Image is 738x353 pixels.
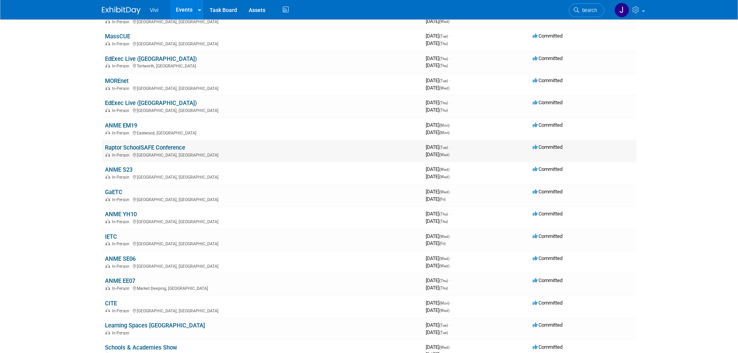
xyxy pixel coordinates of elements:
span: Committed [533,55,563,61]
span: - [451,166,452,172]
a: GaETC [105,189,122,196]
img: In-Person Event [105,197,110,201]
a: ANME SE06 [105,255,136,262]
span: - [449,211,450,217]
img: In-Person Event [105,108,110,112]
span: Committed [533,300,563,306]
span: (Wed) [439,153,449,157]
a: MassCUE [105,33,130,40]
span: [DATE] [426,196,446,202]
span: (Tue) [439,79,448,83]
span: - [449,100,450,105]
span: (Thu) [439,286,448,290]
span: [DATE] [426,218,448,224]
span: (Tue) [439,323,448,327]
span: - [451,344,452,350]
span: Committed [533,100,563,105]
img: Jonathan Rendon [614,3,629,17]
span: - [451,122,452,128]
span: (Thu) [439,108,448,112]
span: In-Person [112,64,132,69]
span: [DATE] [426,263,449,269]
a: ANME EM19 [105,122,137,129]
span: (Thu) [439,57,448,61]
div: Eastwood, [GEOGRAPHIC_DATA] [105,129,420,136]
span: Committed [533,122,563,128]
span: In-Person [112,19,132,24]
img: In-Person Event [105,64,110,67]
a: EdExec Live ([GEOGRAPHIC_DATA]) [105,100,197,107]
div: Tortworth, [GEOGRAPHIC_DATA] [105,62,420,69]
span: (Wed) [439,257,449,261]
span: - [449,55,450,61]
span: In-Person [112,86,132,91]
span: [DATE] [426,307,449,313]
span: (Mon) [439,301,449,305]
span: [DATE] [426,33,450,39]
span: (Wed) [439,86,449,90]
span: (Fri) [439,197,446,201]
span: (Thu) [439,41,448,46]
span: [DATE] [426,122,452,128]
span: [DATE] [426,322,450,328]
span: - [449,33,450,39]
span: [DATE] [426,329,448,335]
img: In-Person Event [105,19,110,23]
span: (Fri) [439,241,446,246]
img: In-Person Event [105,131,110,134]
img: In-Person Event [105,41,110,45]
span: (Thu) [439,219,448,224]
a: ANME S23 [105,166,132,173]
a: Search [569,3,604,17]
div: [GEOGRAPHIC_DATA], [GEOGRAPHIC_DATA] [105,85,420,91]
span: (Thu) [439,64,448,68]
img: In-Person Event [105,264,110,268]
span: Committed [533,189,563,195]
img: In-Person Event [105,153,110,157]
span: (Thu) [439,212,448,216]
span: Committed [533,344,563,350]
span: - [451,255,452,261]
a: EdExec Live ([GEOGRAPHIC_DATA]) [105,55,197,62]
span: (Tue) [439,145,448,150]
span: Committed [533,166,563,172]
span: [DATE] [426,285,448,291]
span: [DATE] [426,77,450,83]
span: (Tue) [439,34,448,38]
span: [DATE] [426,107,448,113]
span: Committed [533,277,563,283]
img: In-Person Event [105,241,110,245]
span: [DATE] [426,62,448,68]
a: MOREnet [105,77,129,84]
div: [GEOGRAPHIC_DATA], [GEOGRAPHIC_DATA] [105,240,420,246]
span: (Wed) [439,308,449,313]
span: - [451,189,452,195]
span: [DATE] [426,240,446,246]
a: ANME EE07 [105,277,135,284]
span: [DATE] [426,277,450,283]
span: Committed [533,233,563,239]
span: Committed [533,322,563,328]
img: In-Person Event [105,175,110,179]
img: In-Person Event [105,219,110,223]
span: [DATE] [426,344,452,350]
img: In-Person Event [105,286,110,290]
div: [GEOGRAPHIC_DATA], [GEOGRAPHIC_DATA] [105,18,420,24]
span: Committed [533,144,563,150]
span: (Thu) [439,279,448,283]
span: (Wed) [439,190,449,194]
div: [GEOGRAPHIC_DATA], [GEOGRAPHIC_DATA] [105,152,420,158]
span: - [451,300,452,306]
span: In-Person [112,197,132,202]
a: CITE [105,300,117,307]
div: [GEOGRAPHIC_DATA], [GEOGRAPHIC_DATA] [105,307,420,313]
span: In-Person [112,108,132,113]
span: [DATE] [426,18,449,24]
span: (Wed) [439,19,449,24]
div: [GEOGRAPHIC_DATA], [GEOGRAPHIC_DATA] [105,174,420,180]
img: ExhibitDay [102,7,141,14]
span: [DATE] [426,152,449,157]
span: [DATE] [426,55,450,61]
span: In-Person [112,175,132,180]
span: - [449,322,450,328]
